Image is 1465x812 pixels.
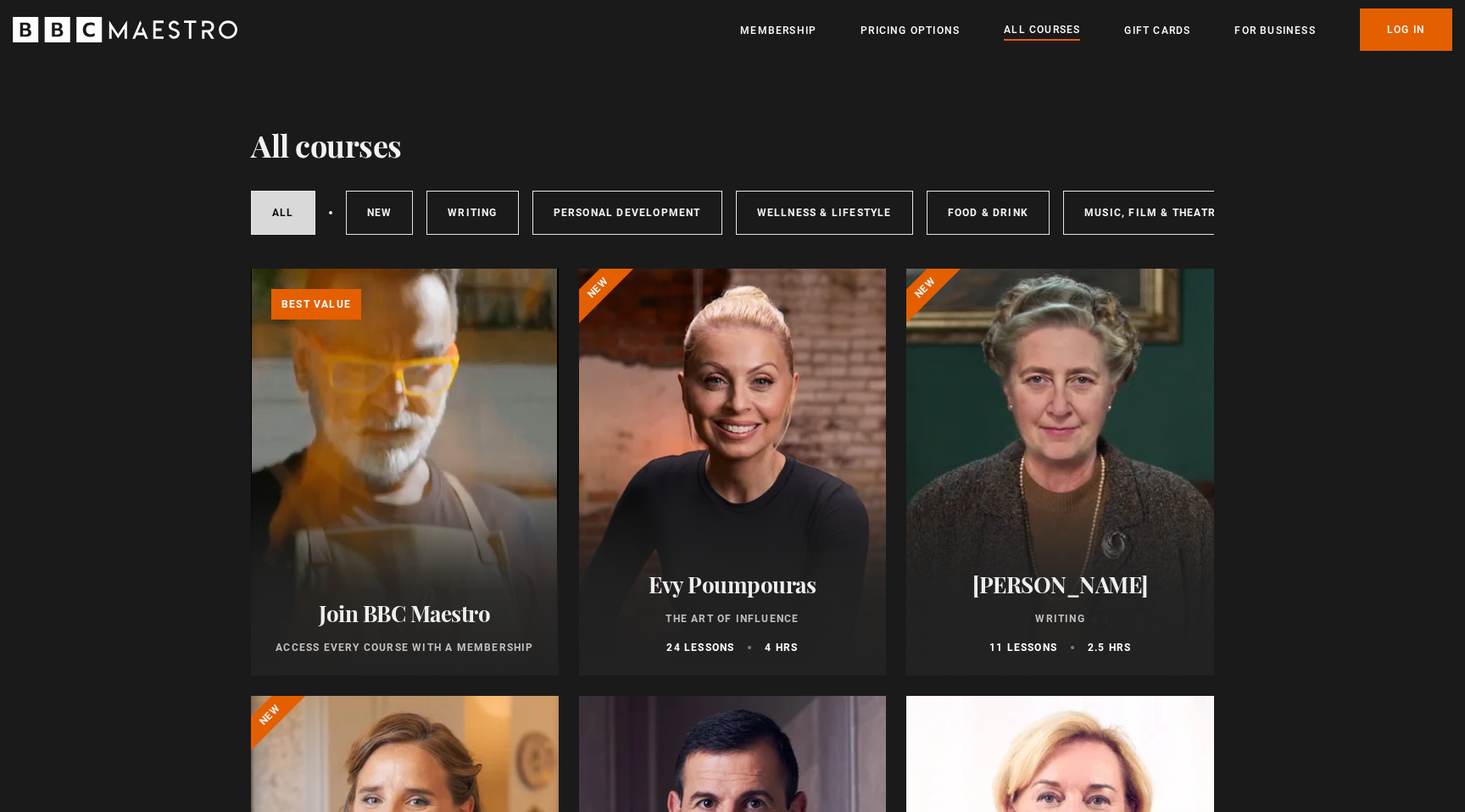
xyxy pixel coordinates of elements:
a: New [346,191,414,235]
a: All [251,191,315,235]
a: Wellness & Lifestyle [736,191,913,235]
h2: [PERSON_NAME] [927,571,1194,598]
a: Evy Poumpouras The Art of Influence 24 lessons 4 hrs New [579,269,887,676]
a: Membership [740,22,816,39]
a: Music, Film & Theatre [1063,191,1244,235]
h1: All courses [251,127,402,163]
a: Log In [1360,8,1452,51]
p: 24 lessons [666,640,734,655]
a: For business [1234,22,1315,39]
p: 11 lessons [989,640,1057,655]
p: 4 hrs [765,640,798,655]
a: Food & Drink [927,191,1050,235]
p: 2.5 hrs [1088,640,1131,655]
a: All Courses [1004,21,1080,40]
a: [PERSON_NAME] Writing 11 lessons 2.5 hrs New [906,269,1214,676]
a: Pricing Options [861,22,960,39]
p: The Art of Influence [599,611,866,626]
svg: BBC Maestro [13,17,237,42]
p: Writing [927,611,1194,626]
p: Best value [271,289,361,320]
h2: Evy Poumpouras [599,571,866,598]
nav: Primary [740,8,1452,51]
a: Writing [426,191,518,235]
a: Personal Development [532,191,722,235]
a: Gift Cards [1124,22,1190,39]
